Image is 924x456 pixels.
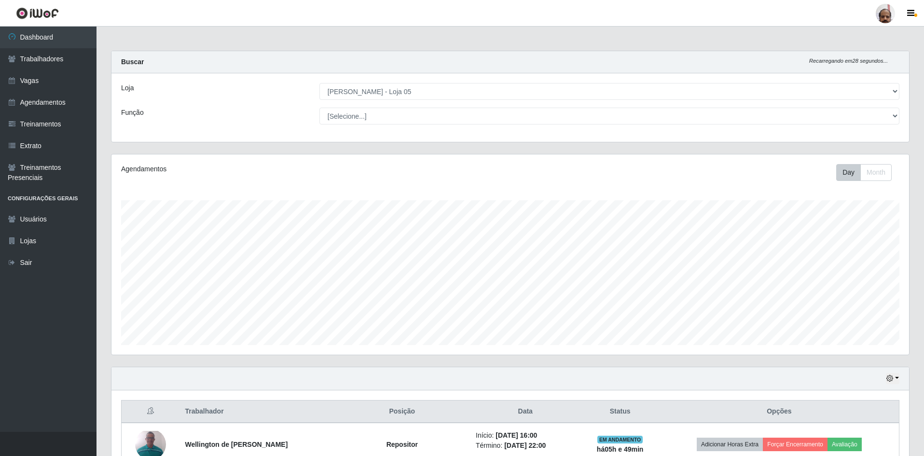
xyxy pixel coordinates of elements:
[504,442,546,449] time: [DATE] 22:00
[597,436,643,443] span: EM ANDAMENTO
[763,438,827,451] button: Forçar Encerramento
[334,401,470,423] th: Posição
[597,445,644,453] strong: há 05 h e 49 min
[121,108,144,118] label: Função
[476,430,575,441] li: Início:
[836,164,861,181] button: Day
[860,164,892,181] button: Month
[827,438,862,451] button: Avaliação
[185,441,288,448] strong: Wellington de [PERSON_NAME]
[836,164,899,181] div: Toolbar with button groups
[386,441,418,448] strong: Repositor
[697,438,763,451] button: Adicionar Horas Extra
[580,401,659,423] th: Status
[496,431,537,439] time: [DATE] 16:00
[121,58,144,66] strong: Buscar
[179,401,334,423] th: Trabalhador
[809,58,888,64] i: Recarregando em 28 segundos...
[470,401,580,423] th: Data
[660,401,899,423] th: Opções
[836,164,892,181] div: First group
[121,83,134,93] label: Loja
[16,7,59,19] img: CoreUI Logo
[476,441,575,451] li: Término:
[121,164,437,174] div: Agendamentos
